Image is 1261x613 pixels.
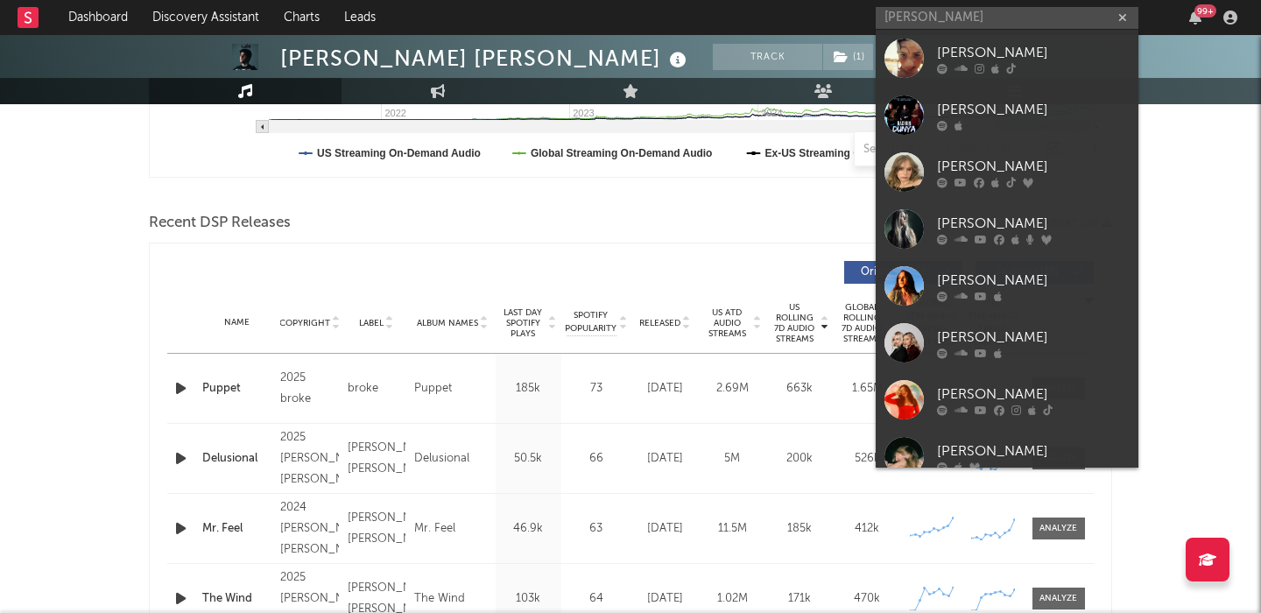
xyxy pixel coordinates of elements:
[414,448,469,469] div: Delusional
[771,520,829,538] div: 185k
[838,450,897,468] div: 526k
[876,7,1138,29] input: Search for artists
[703,307,751,339] span: US ATD Audio Streams
[822,44,874,70] span: ( 1 )
[565,309,616,335] span: Spotify Popularity
[937,99,1130,120] div: [PERSON_NAME]
[636,450,694,468] div: [DATE]
[202,316,271,329] div: Name
[937,156,1130,177] div: [PERSON_NAME]
[202,380,271,398] a: Puppet
[202,450,271,468] a: Delusional
[280,368,338,410] div: 2025 broke
[771,450,829,468] div: 200k
[937,440,1130,462] div: [PERSON_NAME]
[202,520,271,538] a: Mr. Feel
[838,302,886,344] span: Global Rolling 7D Audio Streams
[639,318,680,328] span: Released
[414,588,465,609] div: The Wind
[566,450,627,468] div: 66
[703,590,762,608] div: 1.02M
[636,590,694,608] div: [DATE]
[876,314,1138,371] a: [PERSON_NAME]
[937,213,1130,234] div: [PERSON_NAME]
[856,267,936,278] span: Originals ( 166 )
[414,378,452,399] div: Puppet
[1194,4,1216,18] div: 99 +
[280,427,338,490] div: 2025 [PERSON_NAME] [PERSON_NAME]
[280,497,338,560] div: 2024 [PERSON_NAME] [PERSON_NAME]
[348,508,405,550] div: [PERSON_NAME] [PERSON_NAME]
[937,42,1130,63] div: [PERSON_NAME]
[566,380,627,398] div: 73
[500,380,557,398] div: 185k
[937,327,1130,348] div: [PERSON_NAME]
[202,590,271,608] a: The Wind
[359,318,384,328] span: Label
[838,590,897,608] div: 470k
[838,520,897,538] div: 412k
[771,302,819,344] span: US Rolling 7D Audio Streams
[876,87,1138,144] a: [PERSON_NAME]
[149,213,291,234] span: Recent DSP Releases
[876,257,1138,314] a: [PERSON_NAME]
[348,378,405,399] div: broke
[771,380,829,398] div: 663k
[279,318,330,328] span: Copyright
[703,520,762,538] div: 11.5M
[500,307,546,339] span: Last Day Spotify Plays
[348,438,405,480] div: [PERSON_NAME] [PERSON_NAME]
[566,590,627,608] div: 64
[937,384,1130,405] div: [PERSON_NAME]
[566,520,627,538] div: 63
[713,44,822,70] button: Track
[844,261,962,284] button: Originals(166)
[500,590,557,608] div: 103k
[417,318,478,328] span: Album Names
[855,143,1039,157] input: Search by song name or URL
[823,44,873,70] button: (1)
[1189,11,1201,25] button: 99+
[703,450,762,468] div: 5M
[876,428,1138,485] a: [PERSON_NAME]
[636,520,694,538] div: [DATE]
[414,518,455,539] div: Mr. Feel
[876,144,1138,201] a: [PERSON_NAME]
[280,44,691,73] div: [PERSON_NAME] [PERSON_NAME]
[876,30,1138,87] a: [PERSON_NAME]
[937,270,1130,291] div: [PERSON_NAME]
[838,380,897,398] div: 1.65M
[636,380,694,398] div: [DATE]
[500,450,557,468] div: 50.5k
[500,520,557,538] div: 46.9k
[876,371,1138,428] a: [PERSON_NAME]
[876,201,1138,257] a: [PERSON_NAME]
[703,380,762,398] div: 2.69M
[771,590,829,608] div: 171k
